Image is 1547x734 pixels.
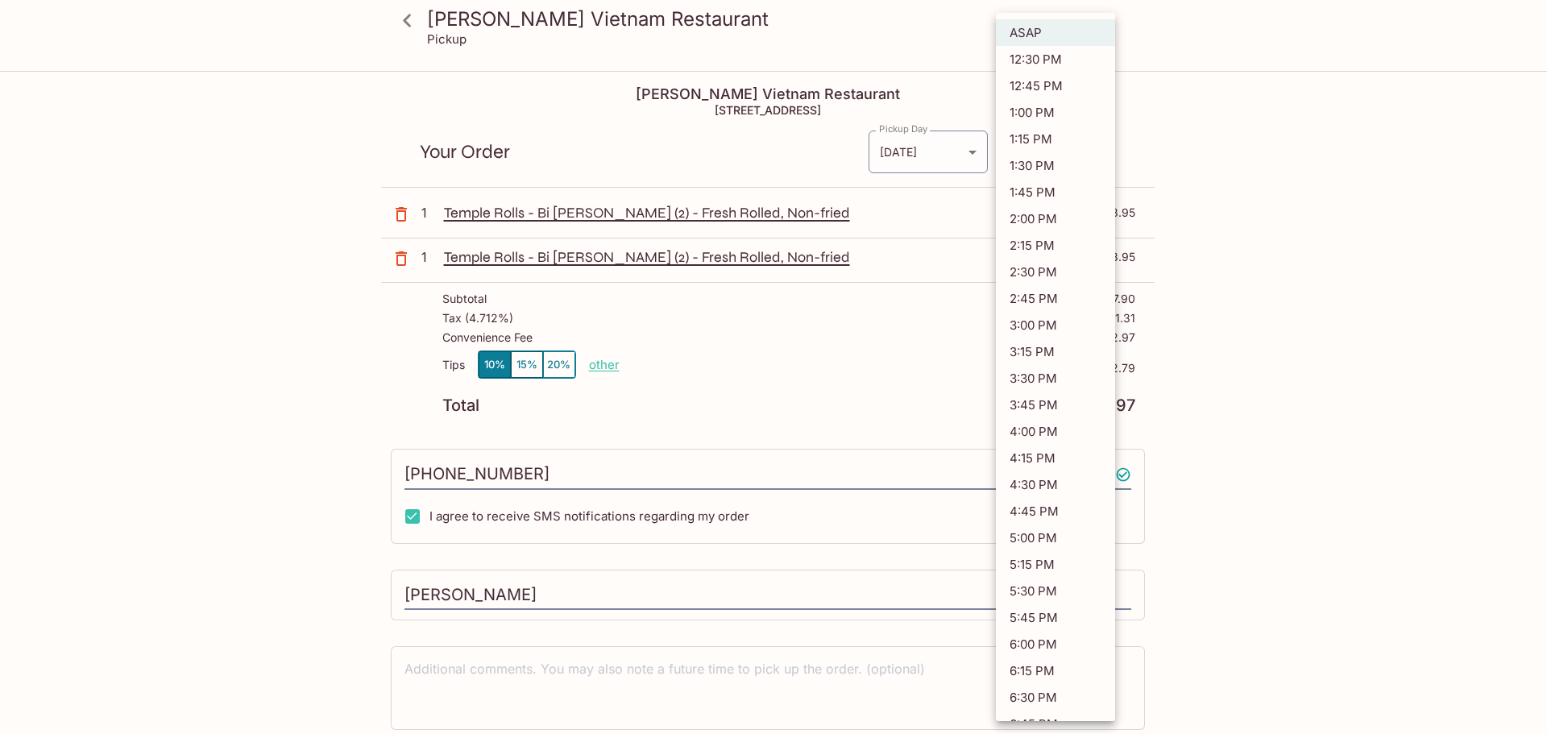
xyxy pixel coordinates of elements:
li: 6:30 PM [996,684,1115,711]
li: 2:00 PM [996,205,1115,232]
li: 2:45 PM [996,285,1115,312]
li: 1:45 PM [996,179,1115,205]
li: 5:00 PM [996,525,1115,551]
li: 2:15 PM [996,232,1115,259]
li: 1:00 PM [996,99,1115,126]
li: 1:15 PM [996,126,1115,152]
li: 6:00 PM [996,631,1115,657]
li: 4:00 PM [996,418,1115,445]
li: 3:45 PM [996,392,1115,418]
li: 12:30 PM [996,46,1115,73]
li: 4:45 PM [996,498,1115,525]
li: ASAP [996,19,1115,46]
li: 5:45 PM [996,604,1115,631]
li: 2:30 PM [996,259,1115,285]
li: 5:15 PM [996,551,1115,578]
li: 3:00 PM [996,312,1115,338]
li: 1:30 PM [996,152,1115,179]
li: 12:45 PM [996,73,1115,99]
li: 6:15 PM [996,657,1115,684]
li: 4:15 PM [996,445,1115,471]
li: 3:30 PM [996,365,1115,392]
li: 5:30 PM [996,578,1115,604]
li: 4:30 PM [996,471,1115,498]
li: 3:15 PM [996,338,1115,365]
